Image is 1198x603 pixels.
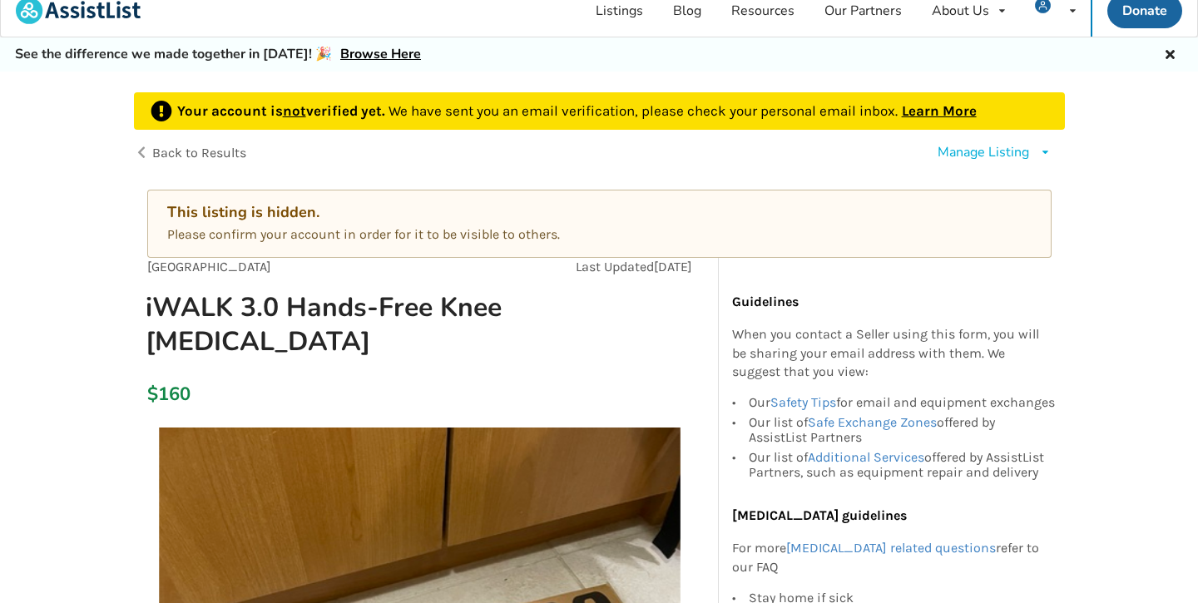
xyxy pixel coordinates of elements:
b: [MEDICAL_DATA] guidelines [732,507,907,523]
p: We have sent you an email verification, please check your personal email inbox. [177,101,977,122]
div: $160 [147,383,156,406]
a: Browse Here [340,45,421,63]
h5: See the difference we made together in [DATE]! 🎉 [15,46,421,63]
a: Additional Services [808,449,924,465]
div: Domain Overview [63,98,149,109]
div: This listing is hidden. [167,203,1032,222]
div: Domain: [DOMAIN_NAME] [43,43,183,57]
span: [GEOGRAPHIC_DATA] [147,259,271,274]
b: Your account is verified yet. [177,102,389,119]
div: Our list of offered by AssistList Partners [749,413,1057,447]
img: tab_domain_overview_orange.svg [45,96,58,110]
div: Our list of offered by AssistList Partners, such as equipment repair and delivery [749,447,1057,480]
h1: iWALK 3.0 Hands-Free Knee [MEDICAL_DATA] [132,290,526,358]
a: Safety Tips [770,394,836,410]
div: Keywords by Traffic [184,98,280,109]
a: Learn More [902,102,977,119]
p: When you contact a Seller using this form, you will be sharing your email address with them. We s... [732,325,1057,383]
a: Safe Exchange Zones [808,414,937,430]
div: Our for email and equipment exchanges [749,395,1057,413]
div: Manage Listing [938,143,1029,162]
div: v 4.0.25 [47,27,82,40]
b: Guidelines [732,294,799,309]
span: Back to Results [152,145,246,161]
div: About Us [932,4,989,17]
img: website_grey.svg [27,43,40,57]
a: [MEDICAL_DATA] related questions [786,540,996,556]
p: Please confirm your account in order for it to be visible to others. [167,225,1032,245]
img: tab_keywords_by_traffic_grey.svg [166,96,179,110]
span: [DATE] [654,259,692,274]
p: For more refer to our FAQ [732,539,1057,577]
img: logo_orange.svg [27,27,40,40]
u: not [283,102,306,119]
span: Last Updated [576,259,654,274]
